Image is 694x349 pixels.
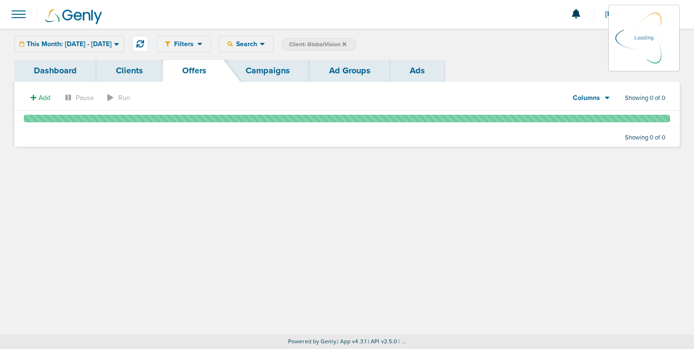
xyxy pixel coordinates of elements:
[337,338,366,345] span: | App v4.3.1
[96,60,163,82] a: Clients
[605,11,665,18] span: [PERSON_NAME]
[226,60,310,82] a: Campaigns
[398,338,406,345] span: | ...
[634,32,653,44] p: Loading
[163,60,226,82] a: Offers
[39,94,51,102] span: Add
[310,60,390,82] a: Ad Groups
[289,40,346,49] span: Client: GlobalVision
[14,60,96,82] a: Dashboard
[390,60,445,82] a: Ads
[45,9,102,24] img: Genly
[368,338,397,345] span: | API v2.5.0
[625,134,665,142] span: Showing 0 of 0
[625,94,665,102] span: Showing 0 of 0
